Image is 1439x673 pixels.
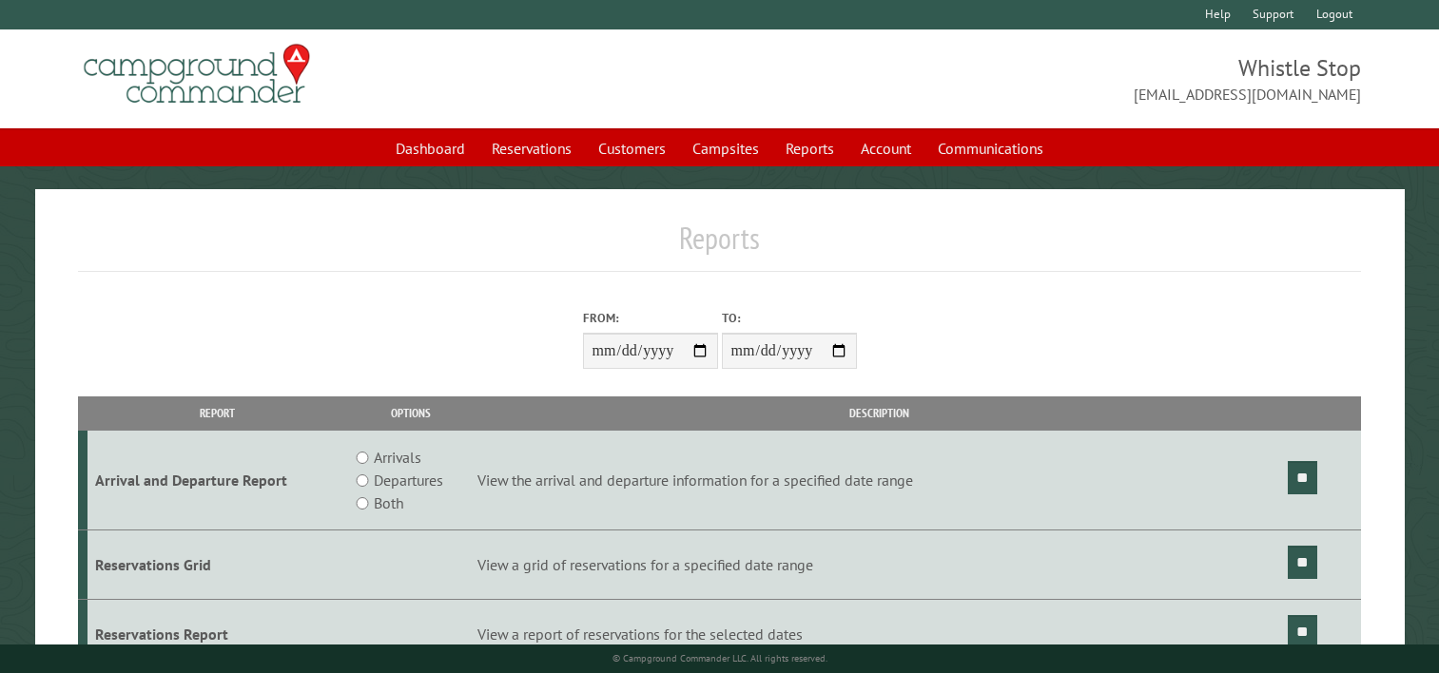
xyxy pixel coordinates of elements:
[587,130,677,166] a: Customers
[849,130,923,166] a: Account
[88,396,348,430] th: Report
[374,491,403,514] label: Both
[88,431,348,530] td: Arrival and Departure Report
[722,309,857,327] label: To:
[88,599,348,668] td: Reservations Report
[384,130,476,166] a: Dashboard
[475,530,1285,600] td: View a grid of reservations for a specified date range
[374,469,443,491] label: Departures
[78,220,1361,272] h1: Reports
[78,37,316,111] img: Campground Commander
[613,652,827,664] small: © Campground Commander LLC. All rights reserved.
[475,599,1285,668] td: View a report of reservations for the selected dates
[480,130,583,166] a: Reservations
[348,396,475,430] th: Options
[88,530,348,600] td: Reservations Grid
[926,130,1055,166] a: Communications
[681,130,770,166] a: Campsites
[374,446,421,469] label: Arrivals
[774,130,846,166] a: Reports
[720,52,1362,106] span: Whistle Stop [EMAIL_ADDRESS][DOMAIN_NAME]
[583,309,718,327] label: From:
[475,431,1285,530] td: View the arrival and departure information for a specified date range
[475,396,1285,430] th: Description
